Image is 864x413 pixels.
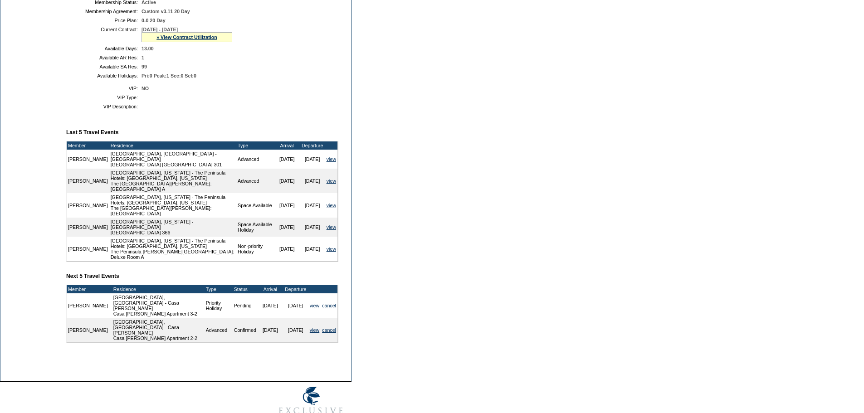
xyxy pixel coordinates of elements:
[274,218,300,237] td: [DATE]
[70,27,138,42] td: Current Contract:
[327,224,336,230] a: view
[327,203,336,208] a: view
[109,193,236,218] td: [GEOGRAPHIC_DATA], [US_STATE] - The Peninsula Hotels: [GEOGRAPHIC_DATA], [US_STATE] The [GEOGRAPH...
[236,218,274,237] td: Space Available Holiday
[322,303,336,308] a: cancel
[300,193,325,218] td: [DATE]
[70,86,138,91] td: VIP:
[142,73,196,78] span: Pri:0 Peak:1 Sec:0 Sel:0
[274,141,300,150] td: Arrival
[142,18,166,23] span: 0-0 20 Day
[67,218,109,237] td: [PERSON_NAME]
[327,178,336,184] a: view
[109,237,236,261] td: [GEOGRAPHIC_DATA], [US_STATE] - The Peninsula Hotels: [GEOGRAPHIC_DATA], [US_STATE] The Peninsula...
[300,237,325,261] td: [DATE]
[205,285,233,293] td: Type
[327,156,336,162] a: view
[310,327,319,333] a: view
[70,73,138,78] td: Available Holidays:
[109,141,236,150] td: Residence
[142,27,178,32] span: [DATE] - [DATE]
[112,293,205,318] td: [GEOGRAPHIC_DATA], [GEOGRAPHIC_DATA] - Casa [PERSON_NAME] Casa [PERSON_NAME] Apartment 3-2
[236,141,274,150] td: Type
[109,150,236,169] td: [GEOGRAPHIC_DATA], [GEOGRAPHIC_DATA] - [GEOGRAPHIC_DATA] [GEOGRAPHIC_DATA] [GEOGRAPHIC_DATA] 301
[233,293,258,318] td: Pending
[67,318,109,342] td: [PERSON_NAME]
[233,285,258,293] td: Status
[236,237,274,261] td: Non-priority Holiday
[142,64,147,69] span: 99
[258,293,283,318] td: [DATE]
[233,318,258,342] td: Confirmed
[67,150,109,169] td: [PERSON_NAME]
[67,285,109,293] td: Member
[283,285,308,293] td: Departure
[274,169,300,193] td: [DATE]
[310,303,319,308] a: view
[67,169,109,193] td: [PERSON_NAME]
[258,285,283,293] td: Arrival
[274,237,300,261] td: [DATE]
[327,246,336,252] a: view
[112,318,205,342] td: [GEOGRAPHIC_DATA], [GEOGRAPHIC_DATA] - Casa [PERSON_NAME] Casa [PERSON_NAME] Apartment 2-2
[67,193,109,218] td: [PERSON_NAME]
[112,285,205,293] td: Residence
[70,104,138,109] td: VIP Description:
[205,293,233,318] td: Priority Holiday
[142,9,190,14] span: Custom v3.11 20 Day
[70,95,138,100] td: VIP Type:
[274,150,300,169] td: [DATE]
[70,9,138,14] td: Membership Agreement:
[66,129,118,136] b: Last 5 Travel Events
[300,150,325,169] td: [DATE]
[236,169,274,193] td: Advanced
[142,46,154,51] span: 13.00
[300,141,325,150] td: Departure
[156,34,217,40] a: » View Contract Utilization
[70,64,138,69] td: Available SA Res:
[300,218,325,237] td: [DATE]
[322,327,336,333] a: cancel
[142,55,144,60] span: 1
[258,318,283,342] td: [DATE]
[236,150,274,169] td: Advanced
[67,141,109,150] td: Member
[67,293,109,318] td: [PERSON_NAME]
[142,86,149,91] span: NO
[283,318,308,342] td: [DATE]
[109,218,236,237] td: [GEOGRAPHIC_DATA], [US_STATE] - [GEOGRAPHIC_DATA] [GEOGRAPHIC_DATA] 366
[67,237,109,261] td: [PERSON_NAME]
[205,318,233,342] td: Advanced
[236,193,274,218] td: Space Available
[274,193,300,218] td: [DATE]
[70,55,138,60] td: Available AR Res:
[66,273,119,279] b: Next 5 Travel Events
[300,169,325,193] td: [DATE]
[70,18,138,23] td: Price Plan:
[109,169,236,193] td: [GEOGRAPHIC_DATA], [US_STATE] - The Peninsula Hotels: [GEOGRAPHIC_DATA], [US_STATE] The [GEOGRAPH...
[70,46,138,51] td: Available Days:
[283,293,308,318] td: [DATE]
